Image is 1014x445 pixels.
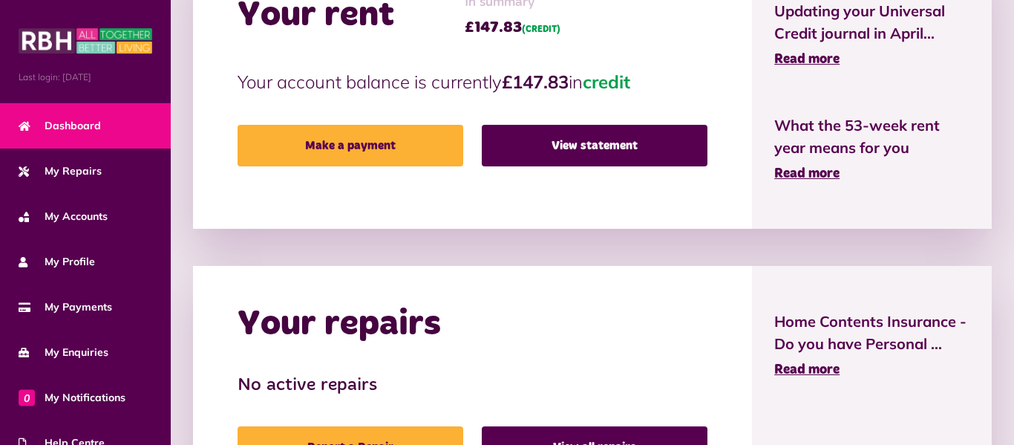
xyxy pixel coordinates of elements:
[19,299,112,315] span: My Payments
[774,363,840,377] span: Read more
[238,375,707,397] h3: No active repairs
[774,311,969,355] span: Home Contents Insurance - Do you have Personal ...
[774,114,969,159] span: What the 53-week rent year means for you
[774,114,969,184] a: What the 53-week rent year means for you Read more
[774,167,840,181] span: Read more
[238,303,441,346] h2: Your repairs
[19,254,95,270] span: My Profile
[238,68,707,95] p: Your account balance is currently in
[238,125,463,166] a: Make a payment
[774,53,840,66] span: Read more
[19,163,102,179] span: My Repairs
[19,118,101,134] span: Dashboard
[502,71,569,93] strong: £147.83
[19,389,35,406] span: 0
[19,390,125,406] span: My Notifications
[465,16,560,39] span: £147.83
[19,26,152,56] img: MyRBH
[19,345,108,360] span: My Enquiries
[522,25,560,34] span: (CREDIT)
[482,125,707,166] a: View statement
[583,71,630,93] span: credit
[19,209,108,224] span: My Accounts
[774,311,969,380] a: Home Contents Insurance - Do you have Personal ... Read more
[19,71,152,84] span: Last login: [DATE]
